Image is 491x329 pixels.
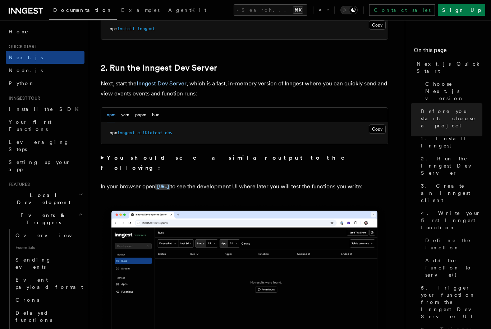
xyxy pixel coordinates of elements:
span: 5. Trigger your function from the Inngest Dev Server UI [421,284,482,320]
span: Overview [15,232,90,238]
span: Add the function to serve() [425,257,482,278]
span: Event payload format [15,277,83,290]
a: Event payload format [13,273,84,293]
span: Choose Next.js version [425,80,482,102]
span: Node.js [9,67,43,73]
span: inngest-cli@latest [117,130,162,135]
span: 2. Run the Inngest Dev Server [421,155,482,177]
span: Events & Triggers [6,212,78,226]
span: Local Development [6,192,78,206]
span: npm [110,26,117,31]
a: 3. Create an Inngest client [418,179,482,207]
a: Overview [13,229,84,242]
button: Copy [369,124,386,134]
a: Contact sales [369,4,435,16]
a: Choose Next.js version [422,77,482,105]
span: Python [9,80,35,86]
button: npm [107,108,115,122]
a: Sign Up [438,4,485,16]
span: install [117,26,135,31]
span: Install the SDK [9,106,83,112]
summary: You should see a similar output to the following: [101,153,388,173]
p: In your browser open to see the development UI where later you will test the functions you write: [101,182,388,192]
a: [URL] [155,183,170,190]
button: bun [152,108,160,122]
span: Crons [15,297,39,303]
a: 1. Install Inngest [418,132,482,152]
span: Next.js [9,55,43,60]
a: Define the function [422,234,482,254]
span: Features [6,182,30,187]
span: Sending events [15,257,51,270]
button: Toggle dark mode [340,6,358,14]
button: Copy [369,20,386,30]
a: Next.js [6,51,84,64]
a: AgentKit [164,2,211,19]
span: Delayed functions [15,310,52,323]
button: pnpm [135,108,146,122]
span: AgentKit [168,7,206,13]
a: 2. Run the Inngest Dev Server [418,152,482,179]
button: yarn [121,108,129,122]
a: Sending events [13,253,84,273]
span: 4. Write your first Inngest function [421,210,482,231]
a: Leveraging Steps [6,136,84,156]
a: Add the function to serve() [422,254,482,281]
button: Search...⌘K [234,4,307,16]
a: Crons [13,293,84,306]
a: Node.js [6,64,84,77]
a: Your first Functions [6,116,84,136]
span: Essentials [13,242,84,253]
h4: On this page [414,46,482,57]
a: Install the SDK [6,103,84,116]
span: Next.js Quick Start [417,60,482,75]
span: Setting up your app [9,159,70,172]
span: Define the function [425,237,482,251]
button: Local Development [6,189,84,209]
span: Before you start: choose a project [421,108,482,129]
span: dev [165,130,173,135]
a: 4. Write your first Inngest function [418,207,482,234]
span: 1. Install Inngest [421,135,482,149]
a: Before you start: choose a project [418,105,482,132]
code: [URL] [155,184,170,190]
a: Documentation [49,2,117,20]
a: Inngest Dev Server [137,80,187,87]
a: Home [6,25,84,38]
span: Quick start [6,44,37,50]
a: 5. Trigger your function from the Inngest Dev Server UI [418,281,482,323]
span: Documentation [53,7,113,13]
a: Delayed functions [13,306,84,326]
a: Python [6,77,84,90]
span: 3. Create an Inngest client [421,182,482,204]
a: Examples [117,2,164,19]
p: Next, start the , which is a fast, in-memory version of Inngest where you can quickly send and vi... [101,79,388,99]
span: Your first Functions [9,119,51,132]
span: Home [9,28,29,35]
kbd: ⌘K [293,6,303,14]
a: Next.js Quick Start [414,57,482,77]
a: Setting up your app [6,156,84,176]
strong: You should see a similar output to the following: [101,154,355,171]
a: 2. Run the Inngest Dev Server [101,63,217,73]
span: Leveraging Steps [9,139,69,152]
span: inngest [137,26,155,31]
span: npx [110,130,117,135]
span: Examples [121,7,160,13]
span: Inngest tour [6,95,40,101]
button: Events & Triggers [6,209,84,229]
